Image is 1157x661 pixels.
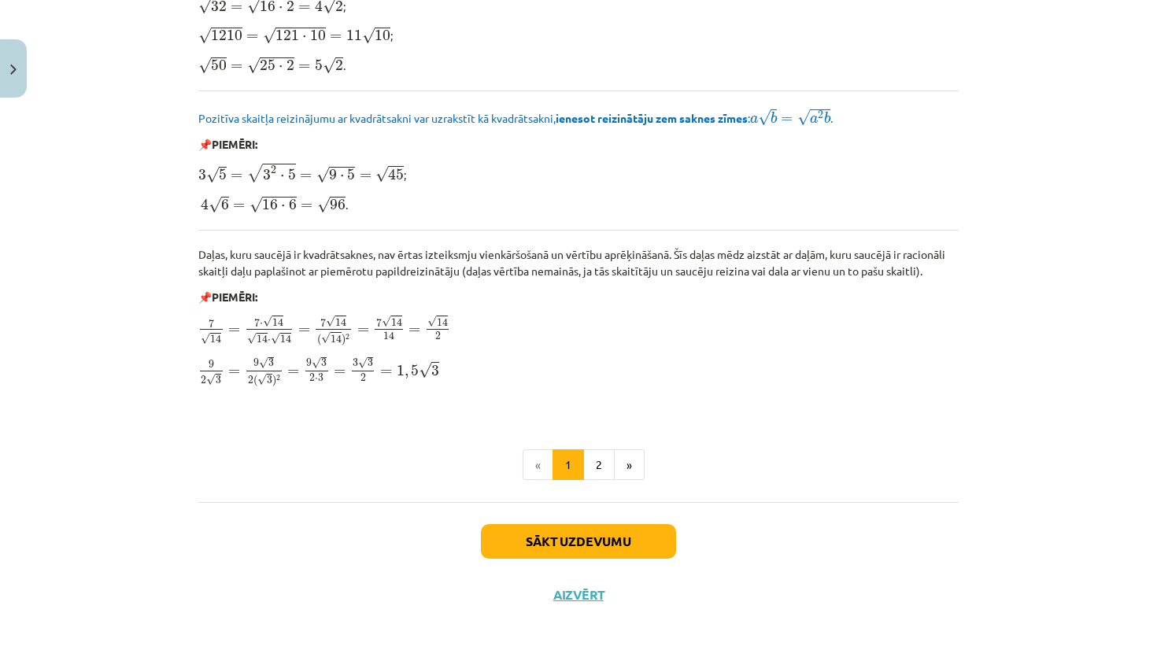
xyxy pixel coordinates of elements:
[246,34,258,40] span: =
[210,334,221,343] span: 14
[271,333,280,345] span: √
[257,374,267,386] span: √
[419,362,431,379] span: √
[286,60,294,71] span: 2
[209,197,221,213] span: √
[272,375,276,387] span: )
[382,316,391,327] span: √
[346,30,362,41] span: 11
[435,332,441,340] span: 2
[614,449,645,481] button: »
[312,357,321,369] span: √
[280,334,291,343] span: 14
[198,162,959,184] p: ;
[553,449,584,481] button: 1
[346,334,349,339] span: 2
[358,357,368,369] span: √
[280,175,284,179] span: ⋅
[198,111,833,125] span: Pozitīva skaitļa reizinājumu ar kvadrātsakni var uzrakstīt kā kvadrātsakni, : .
[281,205,285,209] span: ⋅
[198,194,959,214] p: .
[212,137,257,151] b: PIEMĒRI:
[259,357,268,369] span: √
[750,116,758,124] span: a
[201,333,210,345] span: √
[263,316,272,327] span: √
[206,374,216,386] span: √
[306,359,312,367] span: 9
[198,246,959,279] p: Daļas, kuru saucējā ir kvadrātsaknes, nav ērtas izteiksmju vienkāršošanā un vērtību aprēķināšanā....
[411,365,419,376] span: 5
[437,318,448,327] span: 14
[231,64,242,70] span: =
[209,319,214,328] span: 7
[228,327,240,334] span: =
[206,167,219,183] span: √
[375,166,388,183] span: √
[300,173,312,179] span: =
[383,332,394,341] span: 14
[360,374,366,382] span: 2
[375,30,390,41] span: 10
[329,169,337,180] span: 9
[201,198,209,210] span: 4
[212,290,257,304] b: PIEMĒRI:
[198,28,211,44] span: √
[824,112,830,124] span: b
[321,332,331,344] span: √
[330,34,342,40] span: =
[254,318,260,327] span: 7
[211,60,227,71] span: 50
[263,169,271,180] span: 3
[298,64,310,70] span: =
[279,6,283,11] span: ⋅
[288,169,296,180] span: 5
[219,169,227,180] span: 5
[231,5,242,11] span: =
[247,57,260,74] span: √
[289,199,297,210] span: 6
[276,375,280,380] span: 2
[335,60,343,71] span: 2
[353,359,358,367] span: 3
[257,334,268,343] span: 14
[549,587,608,603] button: Aizvērt
[267,376,272,384] span: 3
[262,199,278,210] span: 16
[758,109,771,126] span: √
[298,327,310,334] span: =
[253,359,259,367] span: 9
[318,374,323,382] span: 3
[368,359,373,367] span: 3
[797,109,810,126] span: √
[231,173,242,179] span: =
[556,111,748,125] b: ienesot reizinātāju zem saknes zīmes
[271,166,276,174] span: 2
[211,1,227,12] span: 32
[198,57,211,74] span: √
[260,323,263,326] span: ⋅
[380,369,392,375] span: =
[260,1,275,12] span: 16
[248,376,253,384] span: 2
[268,359,274,367] span: 3
[335,318,346,327] span: 14
[317,197,330,213] span: √
[198,169,206,180] span: 3
[427,316,437,327] span: √
[342,334,346,345] span: )
[279,65,283,70] span: ⋅
[330,199,346,210] span: 96
[198,449,959,481] nav: Page navigation example
[781,116,793,123] span: =
[320,318,326,327] span: 7
[810,116,818,124] span: a
[287,369,299,375] span: =
[340,175,344,179] span: ⋅
[397,365,405,376] span: 1
[323,57,335,74] span: √
[198,289,959,305] p: 📌
[310,30,326,41] span: 10
[10,65,17,75] img: icon-close-lesson-0947bae3869378f0d4975bcd49f059093ad1ed9edebbc8119c70593378902aed.svg
[309,374,315,382] span: 2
